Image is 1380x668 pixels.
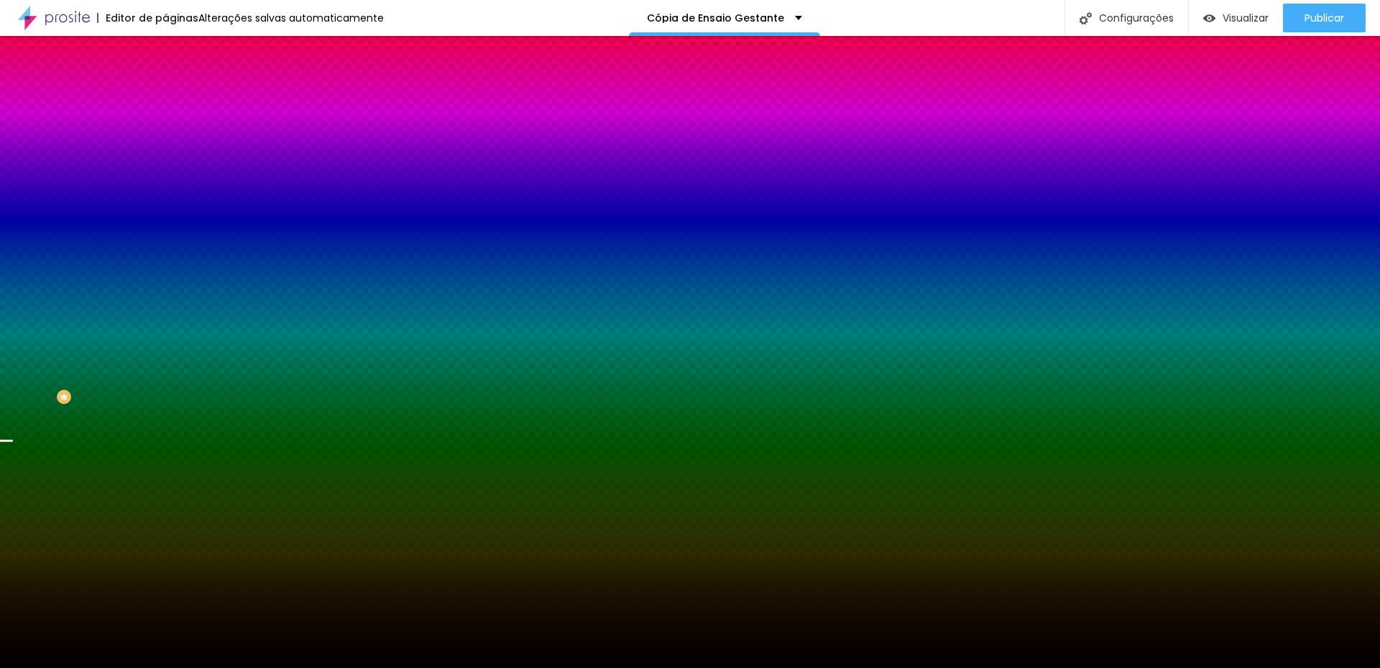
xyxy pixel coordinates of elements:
img: view-1.svg [1203,12,1215,24]
img: Ícone [1080,12,1092,24]
font: Cópia de Ensaio Gestante [647,11,784,25]
button: Visualizar [1189,4,1283,32]
font: Configurações [1099,11,1174,25]
font: Alterações salvas automaticamente [198,11,384,25]
font: Editor de páginas [106,11,198,25]
button: Publicar [1283,4,1366,32]
font: Visualizar [1223,11,1269,25]
font: Publicar [1305,11,1344,25]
